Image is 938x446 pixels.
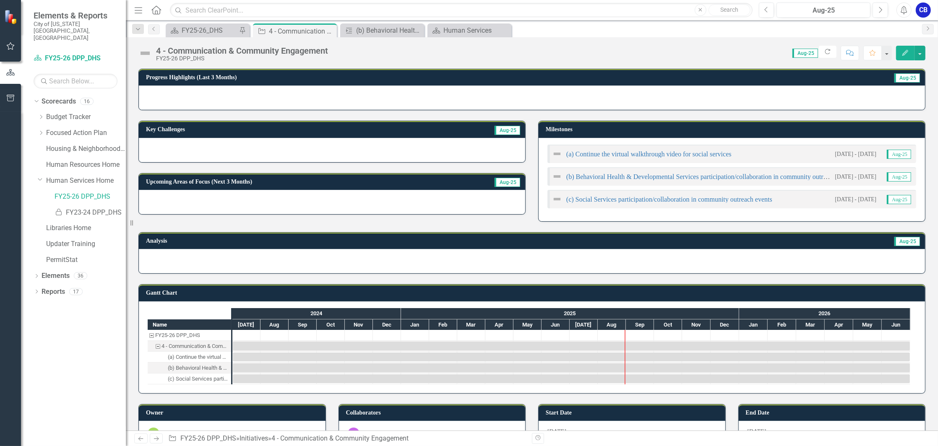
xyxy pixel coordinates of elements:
[401,319,429,330] div: Jan
[485,319,513,330] div: Apr
[835,150,876,158] small: [DATE] - [DATE]
[233,363,910,372] div: Task: Start date: 2024-07-01 End date: 2026-06-30
[168,373,229,384] div: (c) Social Services participation/collaboration in community outreach events
[233,374,910,383] div: Task: Start date: 2024-07-01 End date: 2026-06-30
[495,178,520,187] span: Aug-25
[835,173,876,181] small: [DATE] - [DATE]
[364,429,454,438] div: [PERSON_NAME] (Human Services)
[570,319,598,330] div: Jul
[46,223,126,233] a: Libraries Home
[894,237,920,246] span: Aug-25
[146,238,491,244] h3: Analysis
[835,195,876,203] small: [DATE] - [DATE]
[746,410,921,416] h3: End Date
[146,290,921,296] h3: Gantt Chart
[261,319,289,330] div: Aug
[155,330,200,341] div: FY25-26 DPP_DHS
[148,373,231,384] div: (c) Social Services participation/collaboration in community outreach events
[233,353,910,361] div: Task: Start date: 2024-07-01 End date: 2026-06-30
[148,319,231,330] div: Name
[148,341,231,352] div: Task: Start date: 2024-07-01 End date: 2026-06-30
[34,10,117,21] span: Elements & Reports
[240,434,268,442] a: Initiatives
[34,21,117,41] small: City of [US_STATE][GEOGRAPHIC_DATA], [GEOGRAPHIC_DATA]
[4,10,19,24] img: ClearPoint Strategy
[232,308,401,319] div: 2024
[748,428,766,435] span: [DATE]
[182,25,237,36] div: FY25-26_DHS
[739,308,910,319] div: 2026
[768,319,796,330] div: Feb
[42,97,76,106] a: Scorecards
[74,272,87,280] div: 36
[289,319,317,330] div: Sep
[46,144,126,154] a: Housing & Neighborhood Preservation Home
[317,319,345,330] div: Oct
[42,271,70,281] a: Elements
[882,319,910,330] div: Jun
[180,434,236,442] a: FY25-26 DPP_DHS
[148,373,231,384] div: Task: Start date: 2024-07-01 End date: 2026-06-30
[170,3,752,18] input: Search ClearPoint...
[542,319,570,330] div: Jun
[168,25,237,36] a: FY25-26_DHS
[348,428,360,439] div: AH
[779,5,868,16] div: Aug-25
[720,6,738,13] span: Search
[148,341,231,352] div: 4 - Communication & Community Engagement
[654,319,682,330] div: Oct
[356,25,422,36] div: (b) Behavioral Health & Developmental Services participation/collaboration in community outreach ...
[513,319,542,330] div: May
[269,26,335,36] div: 4 - Communication & Community Engagement
[232,319,261,330] div: Jul
[598,319,626,330] div: Aug
[148,352,231,363] div: (a) Continue the virtual walkthrough video for social services
[552,149,562,159] img: Not Defined
[566,173,855,180] a: (b) Behavioral Health & Developmental Services participation/collaboration in community outreach ...
[566,196,772,203] a: (c) Social Services participation/collaboration in community outreach events
[146,410,321,416] h3: Owner
[80,98,94,105] div: 16
[711,319,739,330] div: Dec
[168,434,526,443] div: » »
[146,179,446,185] h3: Upcoming Areas of Focus (Next 3 Months)
[401,308,739,319] div: 2025
[916,3,931,18] button: CB
[887,195,911,204] span: Aug-25
[168,363,229,373] div: (b) Behavioral Health & Developmental Services participation/collaboration in community outreach ...
[55,208,126,218] a: FY23-24 DPP_DHS
[146,74,746,80] h3: Progress Highlights (Last 3 Months)
[796,319,825,330] div: Mar
[853,319,882,330] div: May
[894,73,920,83] span: Aug-25
[346,410,521,416] h3: Collaborators
[148,352,231,363] div: Task: Start date: 2024-07-01 End date: 2026-06-30
[792,49,818,58] span: Aug-25
[709,4,750,16] button: Search
[626,319,654,330] div: Sep
[547,428,566,435] span: [DATE]
[156,55,328,62] div: FY25-26 DPP_DHS
[552,194,562,204] img: Not Defined
[682,319,711,330] div: Nov
[825,319,853,330] div: Apr
[148,428,159,439] div: CC
[546,126,921,132] h3: Milestones
[373,319,401,330] div: Dec
[46,239,126,249] a: Updater Training
[69,288,83,295] div: 17
[430,25,509,36] a: Human Services
[443,25,509,36] div: Human Services
[55,192,126,202] a: FY25-26 DPP_DHS
[148,330,231,341] div: FY25-26 DPP_DHS
[342,25,422,36] a: (b) Behavioral Health & Developmental Services participation/collaboration in community outreach ...
[271,434,409,442] div: 4 - Communication & Community Engagement
[148,363,231,373] div: Task: Start date: 2024-07-01 End date: 2026-06-30
[739,319,768,330] div: Jan
[46,160,126,170] a: Human Resources Home
[162,341,229,352] div: 4 - Communication & Community Engagement
[546,410,721,416] h3: Start Date
[46,255,126,265] a: PermitStat
[146,126,370,132] h3: Key Challenges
